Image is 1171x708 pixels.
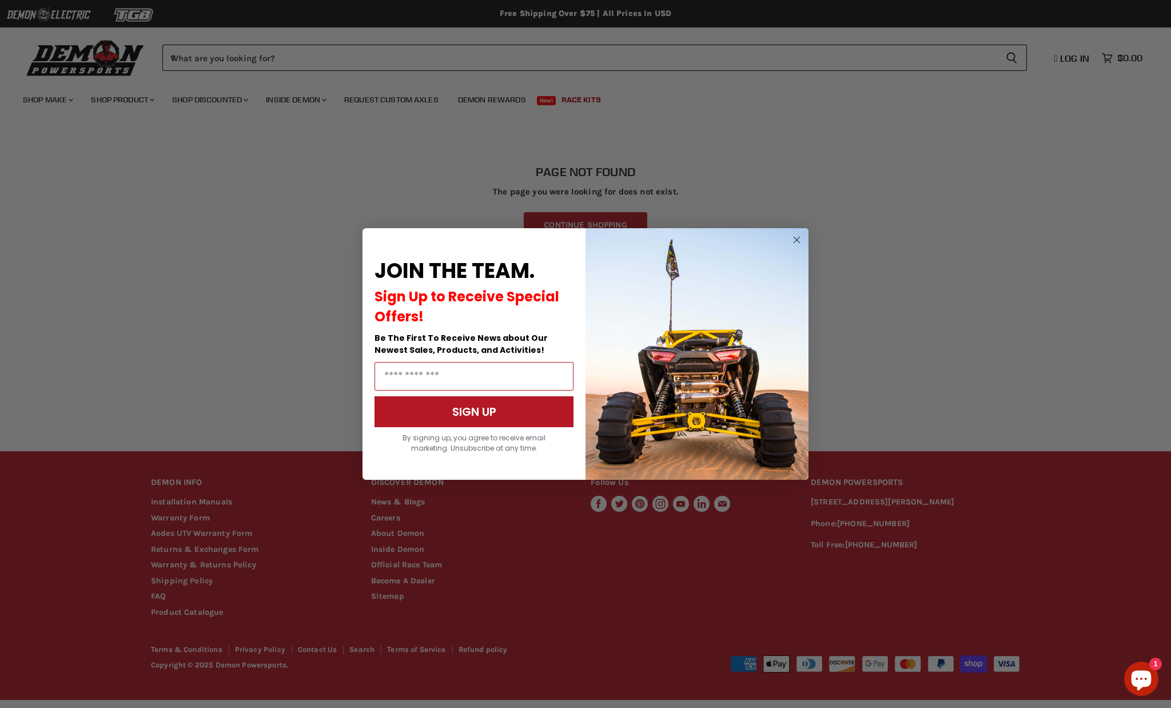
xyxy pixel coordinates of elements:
[375,332,548,356] span: Be The First To Receive News about Our Newest Sales, Products, and Activities!
[585,228,808,480] img: a9095488-b6e7-41ba-879d-588abfab540b.jpeg
[375,362,573,391] input: Email Address
[375,256,535,285] span: JOIN THE TEAM.
[790,233,804,247] button: Close dialog
[375,396,573,427] button: SIGN UP
[1121,662,1162,699] inbox-online-store-chat: Shopify online store chat
[403,433,545,453] span: By signing up, you agree to receive email marketing. Unsubscribe at any time.
[375,287,559,326] span: Sign Up to Receive Special Offers!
